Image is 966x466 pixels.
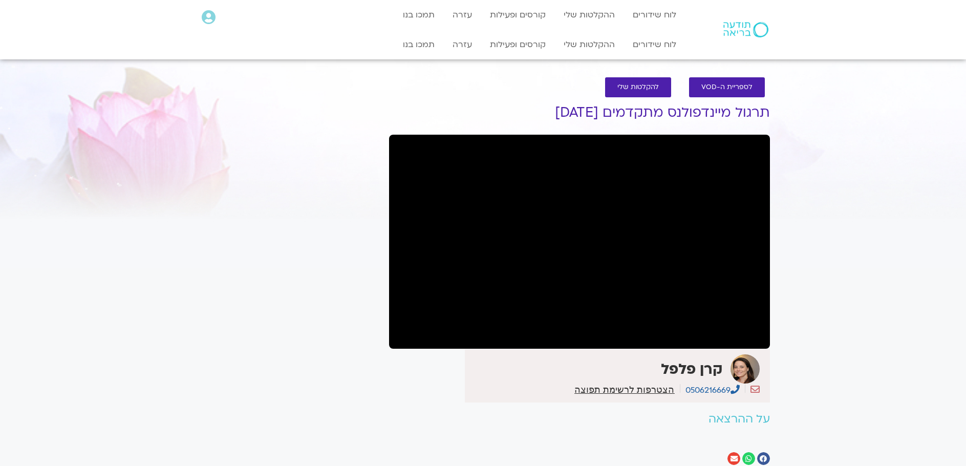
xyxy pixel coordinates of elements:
a: 0506216669 [685,385,740,396]
a: לספריית ה-VOD [689,77,765,97]
h2: על ההרצאה [389,413,770,426]
a: עזרה [447,35,477,54]
a: תמכו בנו [398,5,440,25]
a: ההקלטות שלי [559,5,620,25]
div: שיתוף ב email [727,452,740,465]
span: להקלטות שלי [617,83,659,91]
img: קרן פלפל [731,354,760,384]
a: קורסים ופעילות [485,35,551,54]
a: לוח שידורים [628,5,681,25]
a: קורסים ופעילות [485,5,551,25]
a: ההקלטות שלי [559,35,620,54]
h1: תרגול מיינדפולנס מתקדמים [DATE] [389,105,770,120]
strong: קרן פלפל [661,359,723,379]
a: להקלטות שלי [605,77,671,97]
a: הצטרפות לרשימת תפוצה [574,385,674,394]
img: תודעה בריאה [723,22,768,37]
div: שיתוף ב facebook [757,452,770,465]
span: לספריית ה-VOD [701,83,753,91]
div: שיתוף ב whatsapp [742,452,755,465]
a: תמכו בנו [398,35,440,54]
a: לוח שידורים [628,35,681,54]
a: עזרה [447,5,477,25]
